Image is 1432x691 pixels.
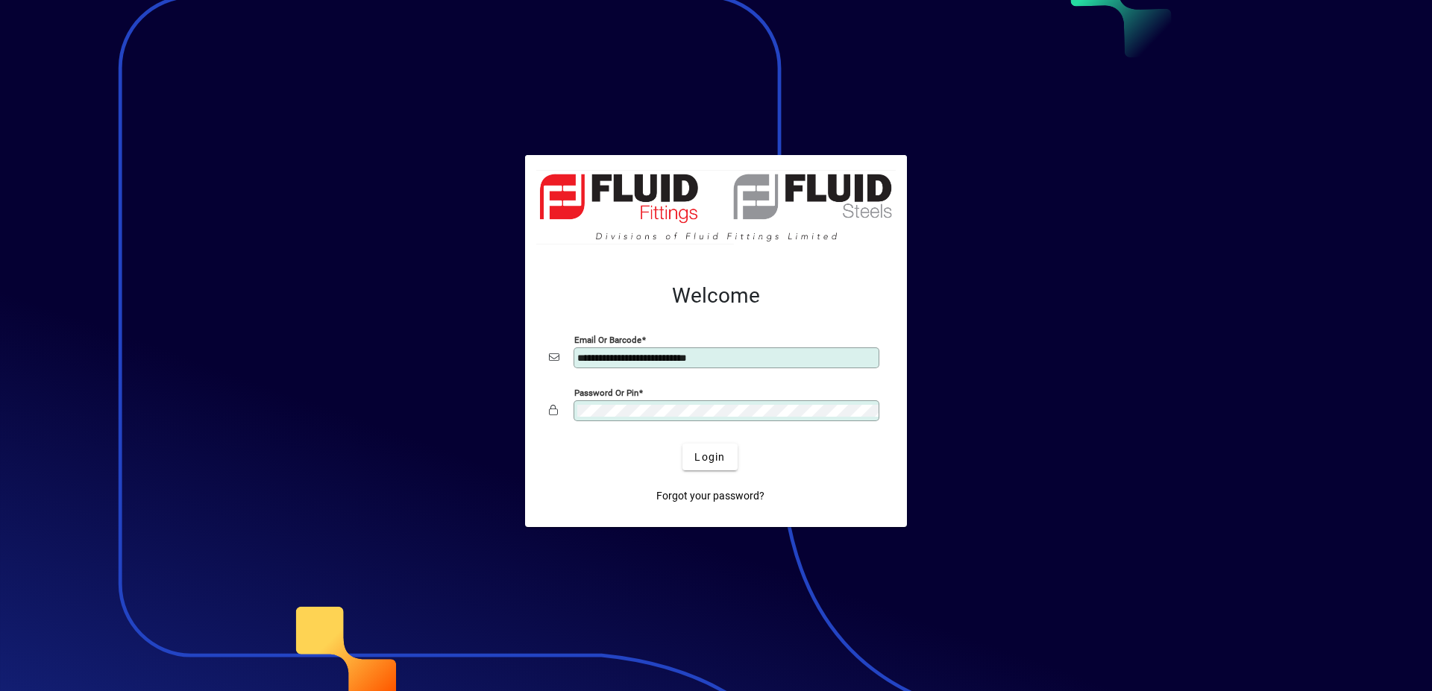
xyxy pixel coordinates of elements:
span: Forgot your password? [656,488,764,504]
a: Forgot your password? [650,482,770,509]
button: Login [682,444,737,470]
span: Login [694,449,725,465]
h2: Welcome [549,283,883,309]
mat-label: Password or Pin [574,388,638,398]
mat-label: Email or Barcode [574,335,641,345]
